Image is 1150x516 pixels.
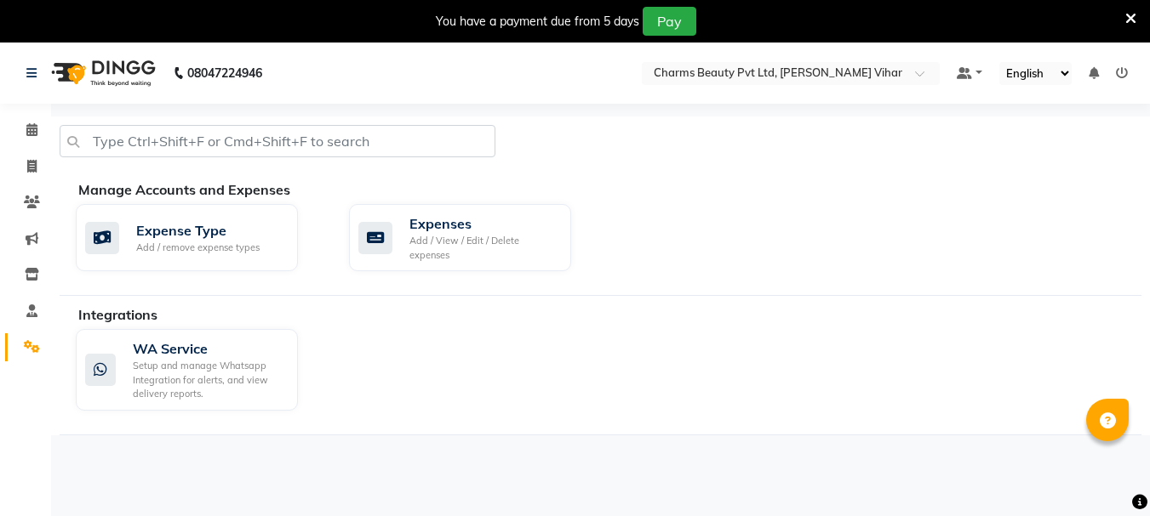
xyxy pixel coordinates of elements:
div: You have a payment due from 5 days [436,13,639,31]
b: 08047224946 [187,49,262,97]
div: Add / remove expense types [136,241,260,255]
a: ExpensesAdd / View / Edit / Delete expenses [349,204,597,271]
div: Expense Type [136,220,260,241]
input: Type Ctrl+Shift+F or Cmd+Shift+F to search [60,125,495,157]
a: WA ServiceSetup and manage Whatsapp Integration for alerts, and view delivery reports. [76,329,323,411]
button: Pay [643,7,696,36]
div: Setup and manage Whatsapp Integration for alerts, and view delivery reports. [133,359,284,401]
a: Expense TypeAdd / remove expense types [76,204,323,271]
img: logo [43,49,160,97]
div: Expenses [409,213,558,234]
div: WA Service [133,338,284,359]
div: Add / View / Edit / Delete expenses [409,234,558,262]
iframe: chat widget [1078,448,1133,499]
